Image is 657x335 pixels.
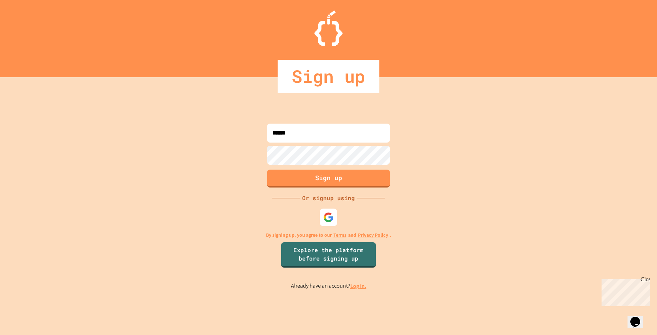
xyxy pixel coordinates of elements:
[628,307,650,328] iframe: chat widget
[300,194,357,202] div: Or signup using
[323,212,334,223] img: google-icon.svg
[278,60,379,93] div: Sign up
[3,3,48,45] div: Chat with us now!Close
[281,242,376,268] a: Explore the platform before signing up
[267,170,390,188] button: Sign up
[358,231,388,239] a: Privacy Policy
[350,282,366,290] a: Log in.
[333,231,346,239] a: Terms
[291,282,366,290] p: Already have an account?
[266,231,391,239] p: By signing up, you agree to our and .
[314,11,343,46] img: Logo.svg
[599,276,650,306] iframe: chat widget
